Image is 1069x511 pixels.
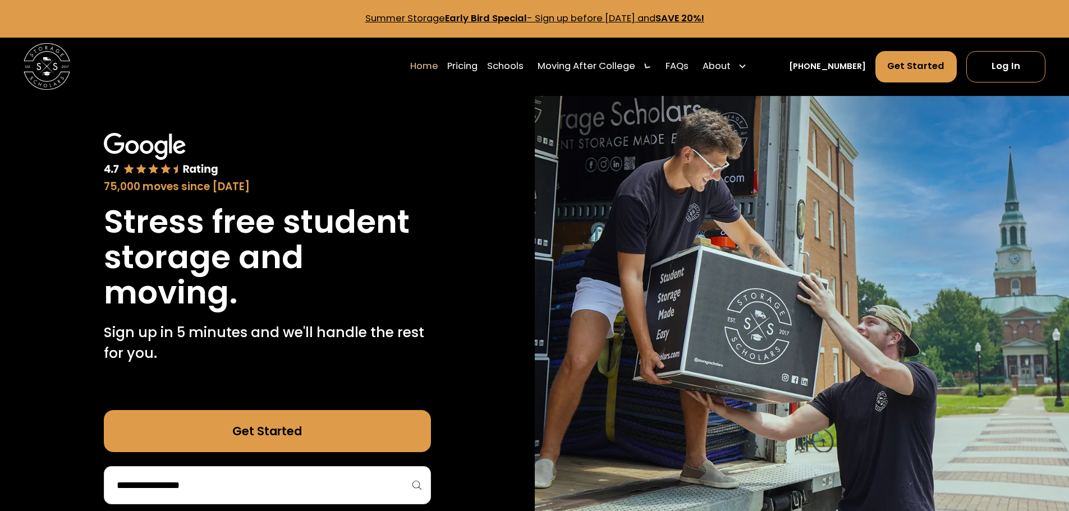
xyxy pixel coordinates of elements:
[533,50,657,82] div: Moving After College
[104,204,431,310] h1: Stress free student storage and moving.
[104,179,431,195] div: 75,000 moves since [DATE]
[538,59,635,73] div: Moving After College
[410,50,438,82] a: Home
[104,133,218,177] img: Google 4.7 star rating
[666,50,689,82] a: FAQs
[698,50,752,82] div: About
[789,61,866,73] a: [PHONE_NUMBER]
[655,12,704,25] strong: SAVE 20%!
[447,50,478,82] a: Pricing
[875,51,957,82] a: Get Started
[445,12,527,25] strong: Early Bird Special
[24,43,70,90] img: Storage Scholars main logo
[487,50,524,82] a: Schools
[703,59,731,73] div: About
[365,12,704,25] a: Summer StorageEarly Bird Special- Sign up before [DATE] andSAVE 20%!
[104,410,431,452] a: Get Started
[104,322,431,364] p: Sign up in 5 minutes and we'll handle the rest for you.
[966,51,1045,82] a: Log In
